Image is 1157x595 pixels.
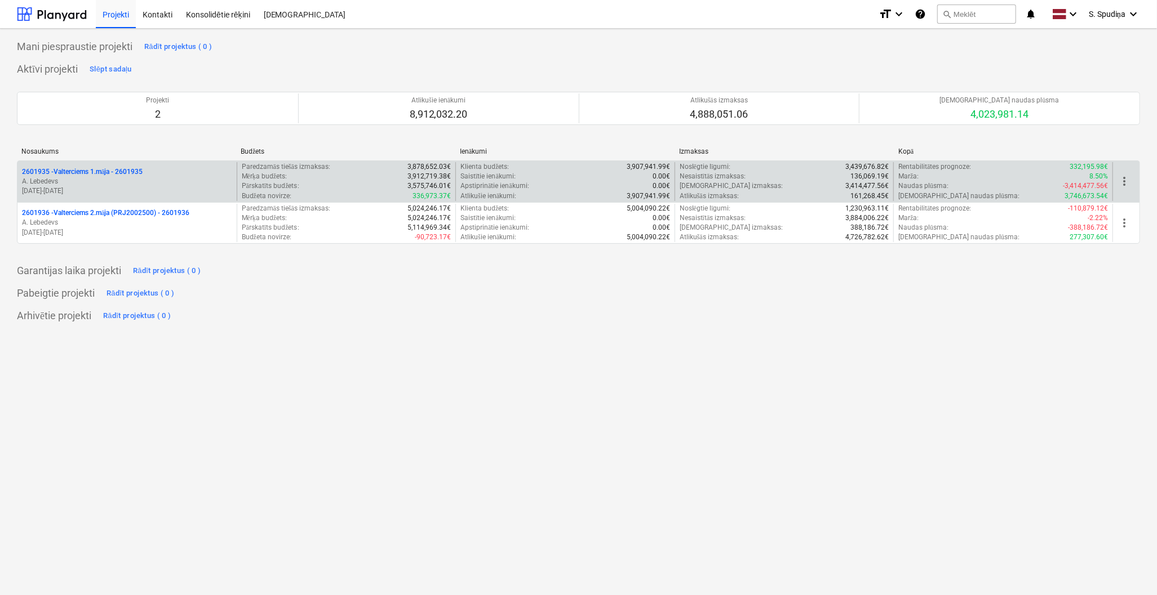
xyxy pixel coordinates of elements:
div: Slēpt sadaļu [90,63,132,76]
p: 2601936 - Valterciems 2.māja (PRJ2002500) - 2601936 [22,208,189,218]
p: Paredzamās tiešās izmaksas : [242,204,330,213]
div: 2601935 -Valterciems 1.māja - 2601935A. Lebedevs[DATE]-[DATE] [22,167,232,196]
p: Saistītie ienākumi : [460,172,516,181]
span: S. Spudiņa [1089,10,1125,19]
p: A. Lebedevs [22,218,232,227]
span: more_vert [1118,175,1131,188]
p: Mērķa budžets : [242,172,287,181]
div: Kopā [898,147,1109,156]
p: Nesaistītās izmaksas : [680,213,746,223]
p: Rentabilitātes prognoze : [898,204,971,213]
p: [DATE] - [DATE] [22,228,232,238]
p: 5,004,090.22€ [627,204,670,213]
p: 336,973.37€ [413,191,451,201]
p: 3,414,477.56€ [845,181,889,191]
p: -3,414,477.56€ [1063,181,1108,191]
p: -110,879.12€ [1068,204,1108,213]
p: Naudas plūsma : [898,223,948,232]
i: Zināšanu pamats [915,7,926,21]
p: Budžeta novirze : [242,232,291,242]
p: -2.22% [1088,213,1108,223]
div: Ienākumi [460,147,670,156]
p: 277,307.60€ [1070,232,1108,242]
p: Atlikušās izmaksas : [680,232,739,242]
iframe: Chat Widget [1101,541,1157,595]
p: Atlikušās izmaksas : [680,191,739,201]
p: Marža : [898,172,919,181]
p: 4,726,782.62€ [845,232,889,242]
i: keyboard_arrow_down [1127,7,1140,21]
button: Slēpt sadaļu [87,60,135,78]
div: Rādīt projektus ( 0 ) [103,310,171,323]
p: 5,024,246.17€ [407,213,451,223]
p: [DEMOGRAPHIC_DATA] izmaksas : [680,223,783,232]
p: Mērķa budžets : [242,213,287,223]
p: Pabeigtie projekti [17,287,95,300]
p: 0.00€ [653,213,670,223]
p: Noslēgtie līgumi : [680,204,731,213]
p: 3,439,676.82€ [845,162,889,172]
p: Garantijas laika projekti [17,264,121,278]
p: Saistītie ienākumi : [460,213,516,223]
p: Pārskatīts budžets : [242,181,299,191]
p: [DEMOGRAPHIC_DATA] naudas plūsma [940,96,1060,105]
p: 2 [146,108,169,121]
p: 3,884,006.22€ [845,213,889,223]
p: A. Lebedevs [22,177,232,186]
p: 5,004,090.22€ [627,232,670,242]
p: 2601935 - Valterciems 1.māja - 2601935 [22,167,143,177]
div: Nosaukums [21,147,232,155]
div: Izmaksas [679,147,889,155]
p: Aktīvi projekti [17,62,78,76]
p: 161,268.45€ [850,191,889,201]
div: Rādīt projektus ( 0 ) [107,287,175,300]
p: [DATE] - [DATE] [22,186,232,196]
p: 4,023,981.14 [940,108,1060,121]
p: 0.00€ [653,223,670,232]
p: Rentabilitātes prognoze : [898,162,971,172]
p: Atlikušie ienākumi [410,96,468,105]
p: Klienta budžets : [460,204,509,213]
p: Naudas plūsma : [898,181,948,191]
p: 388,186.72€ [850,223,889,232]
p: 3,878,652.03€ [407,162,451,172]
p: 3,746,673.54€ [1065,191,1108,201]
p: Arhivētie projekti [17,309,91,323]
p: Nesaistītās izmaksas : [680,172,746,181]
span: search [942,10,951,19]
i: keyboard_arrow_down [1066,7,1080,21]
div: Budžets [241,147,451,156]
p: [DEMOGRAPHIC_DATA] naudas plūsma : [898,191,1019,201]
div: Rādīt projektus ( 0 ) [144,41,212,53]
p: 1,230,963.11€ [845,204,889,213]
p: Budžeta novirze : [242,191,291,201]
div: 2601936 -Valterciems 2.māja (PRJ2002500) - 2601936A. Lebedevs[DATE]-[DATE] [22,208,232,237]
i: notifications [1025,7,1036,21]
i: keyboard_arrow_down [892,7,906,21]
i: format_size [879,7,892,21]
p: [DEMOGRAPHIC_DATA] naudas plūsma : [898,232,1019,242]
p: 136,069.19€ [850,172,889,181]
p: 5,114,969.34€ [407,223,451,232]
p: 3,907,941.99€ [627,191,670,201]
p: [DEMOGRAPHIC_DATA] izmaksas : [680,181,783,191]
p: 3,907,941.99€ [627,162,670,172]
p: 4,888,051.06 [690,108,748,121]
p: 0.00€ [653,172,670,181]
p: 8.50% [1089,172,1108,181]
p: Pārskatīts budžets : [242,223,299,232]
button: Rādīt projektus ( 0 ) [130,262,204,280]
p: 8,912,032.20 [410,108,468,121]
p: 3,575,746.01€ [407,181,451,191]
p: Atlikušās izmaksas [690,96,748,105]
p: Atlikušie ienākumi : [460,232,516,242]
div: Rādīt projektus ( 0 ) [133,265,201,278]
p: Projekti [146,96,169,105]
p: Klienta budžets : [460,162,509,172]
p: Mani piespraustie projekti [17,40,132,53]
p: Marža : [898,213,919,223]
p: Apstiprinātie ienākumi : [460,223,529,232]
p: Paredzamās tiešās izmaksas : [242,162,330,172]
button: Rādīt projektus ( 0 ) [141,38,215,56]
